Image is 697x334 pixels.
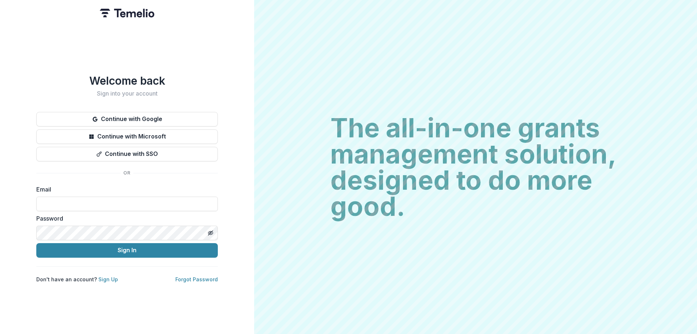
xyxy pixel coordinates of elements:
a: Sign Up [98,276,118,282]
button: Continue with Microsoft [36,129,218,144]
button: Toggle password visibility [205,227,216,239]
button: Continue with Google [36,112,218,126]
img: Temelio [100,9,154,17]
p: Don't have an account? [36,275,118,283]
label: Email [36,185,213,194]
button: Sign In [36,243,218,258]
label: Password [36,214,213,223]
h1: Welcome back [36,74,218,87]
button: Continue with SSO [36,147,218,161]
a: Forgot Password [175,276,218,282]
h2: Sign into your account [36,90,218,97]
